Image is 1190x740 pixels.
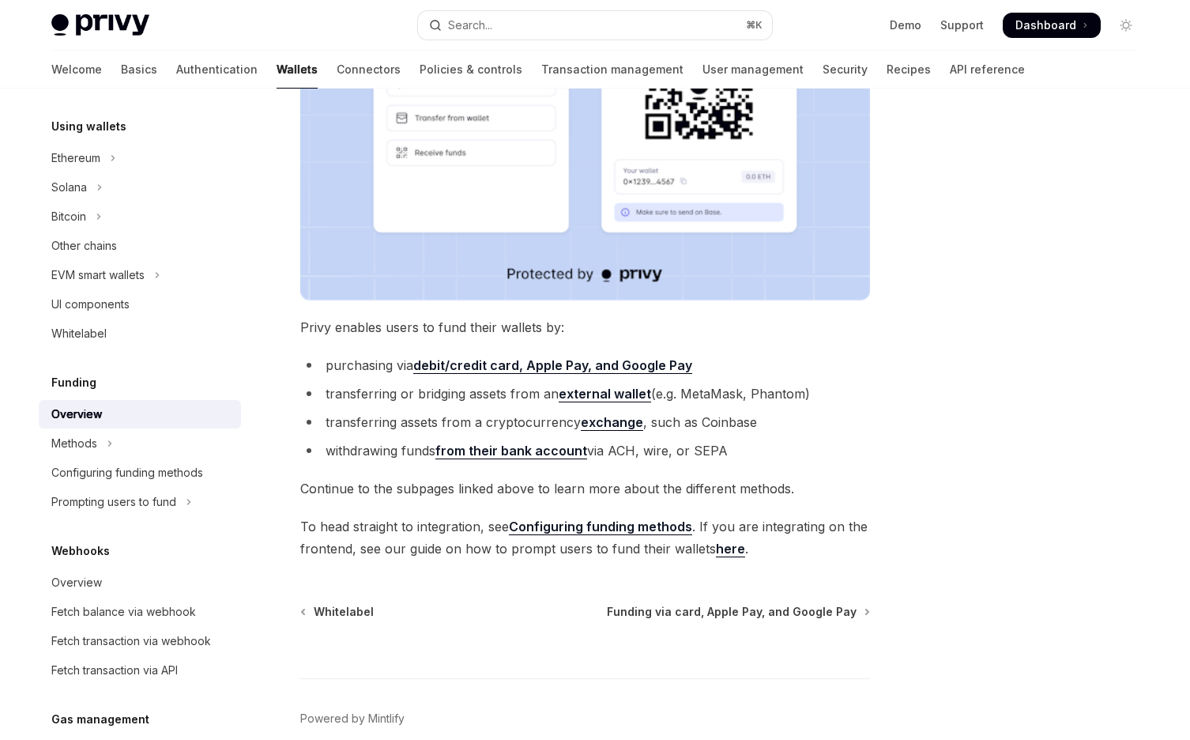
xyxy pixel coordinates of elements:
[1015,17,1076,33] span: Dashboard
[940,17,984,33] a: Support
[176,51,258,89] a: Authentication
[39,598,241,626] a: Fetch balance via webhook
[302,604,374,620] a: Whitelabel
[746,19,763,32] span: ⌘ K
[559,386,651,402] a: external wallet
[51,661,178,680] div: Fetch transaction via API
[51,14,149,36] img: light logo
[950,51,1025,89] a: API reference
[51,117,126,136] h5: Using wallets
[51,266,145,285] div: EVM smart wallets
[51,178,87,197] div: Solana
[51,295,130,314] div: UI components
[39,290,241,319] a: UI components
[51,463,203,482] div: Configuring funding methods
[300,515,870,560] span: To head straight to integration, see . If you are integrating on the frontend, see our guide on h...
[435,443,587,459] a: from their bank account
[39,656,241,685] a: Fetch transaction via API
[39,459,241,487] a: Configuring funding methods
[51,207,86,226] div: Bitcoin
[314,604,374,620] span: Whitelabel
[39,568,241,597] a: Overview
[418,11,772,40] button: Open search
[1003,13,1101,38] a: Dashboard
[39,232,241,260] a: Other chains
[121,51,157,89] a: Basics
[39,202,241,231] button: Toggle Bitcoin section
[509,519,692,535] a: Configuring funding methods
[39,627,241,655] a: Fetch transaction via webhook
[39,144,241,172] button: Toggle Ethereum section
[300,440,870,462] li: withdrawing funds via ACH, wire, or SEPA
[420,51,522,89] a: Policies & controls
[887,51,931,89] a: Recipes
[300,711,405,727] a: Powered by Mintlify
[39,400,241,429] a: Overview
[607,604,868,620] a: Funding via card, Apple Pay, and Google Pay
[51,573,102,592] div: Overview
[890,17,921,33] a: Demo
[277,51,318,89] a: Wallets
[51,632,211,651] div: Fetch transaction via webhook
[559,386,651,402] strong: external wallet
[413,357,692,374] a: debit/credit card, Apple Pay, and Google Pay
[1113,13,1139,38] button: Toggle dark mode
[300,411,870,433] li: transferring assets from a cryptocurrency , such as Coinbase
[702,51,804,89] a: User management
[823,51,868,89] a: Security
[581,414,643,431] a: exchange
[39,261,241,289] button: Toggle EVM smart wallets section
[39,429,241,458] button: Toggle Methods section
[51,602,196,621] div: Fetch balance via webhook
[51,149,100,168] div: Ethereum
[607,604,857,620] span: Funding via card, Apple Pay, and Google Pay
[39,488,241,516] button: Toggle Prompting users to fund section
[51,542,110,561] h5: Webhooks
[51,710,149,729] h5: Gas management
[337,51,401,89] a: Connectors
[716,541,745,557] a: here
[51,434,97,453] div: Methods
[300,316,870,338] span: Privy enables users to fund their wallets by:
[51,324,107,343] div: Whitelabel
[51,236,117,255] div: Other chains
[51,493,176,512] div: Prompting users to fund
[541,51,683,89] a: Transaction management
[413,357,692,373] strong: debit/credit card, Apple Pay, and Google Pay
[581,414,643,430] strong: exchange
[448,16,492,35] div: Search...
[39,173,241,202] button: Toggle Solana section
[39,319,241,348] a: Whitelabel
[300,354,870,376] li: purchasing via
[51,51,102,89] a: Welcome
[51,373,96,392] h5: Funding
[300,478,870,500] span: Continue to the subpages linked above to learn more about the different methods.
[51,405,102,424] div: Overview
[300,383,870,405] li: transferring or bridging assets from an (e.g. MetaMask, Phantom)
